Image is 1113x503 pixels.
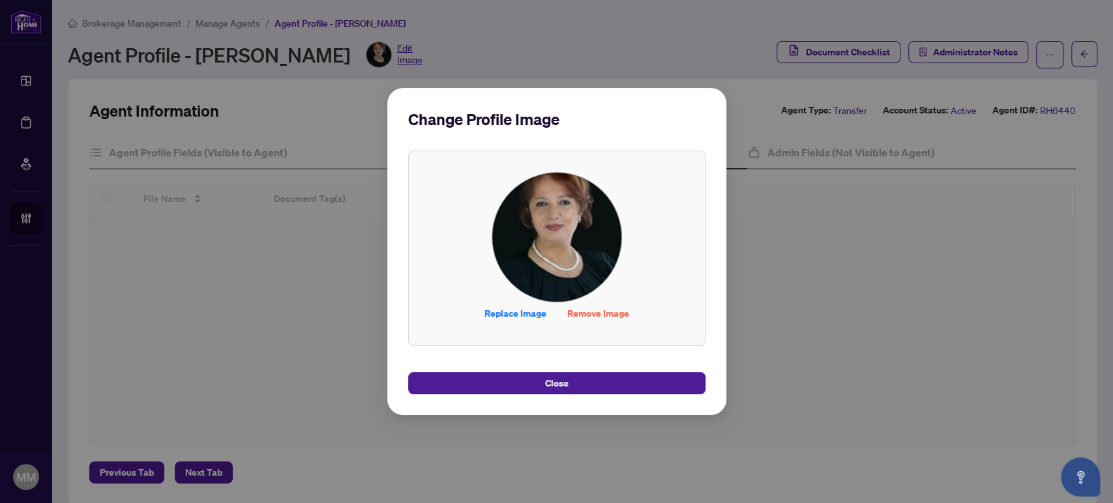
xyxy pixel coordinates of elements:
button: Replace Image [474,302,557,324]
span: Remove Image [567,303,629,324]
button: Remove Image [557,302,640,324]
button: Open asap [1061,457,1100,496]
button: Close [408,372,705,394]
h2: Change Profile Image [408,109,705,130]
span: Close [545,373,569,394]
img: Profile Icon [492,173,621,302]
span: Replace Image [484,303,546,324]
